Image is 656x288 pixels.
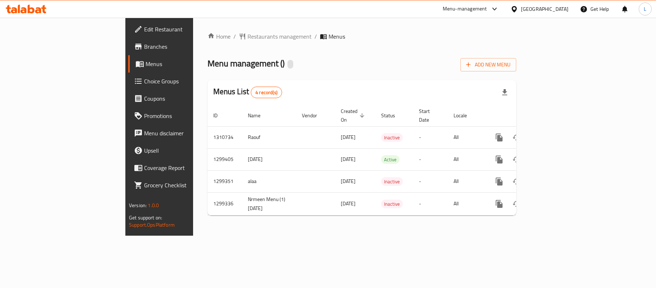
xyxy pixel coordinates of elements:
span: Version: [129,201,147,210]
td: - [413,192,448,215]
span: Start Date [419,107,439,124]
table: enhanced table [207,105,566,215]
button: more [491,129,508,146]
td: [DATE] [242,148,296,170]
li: / [314,32,317,41]
td: - [413,148,448,170]
span: Menus [329,32,345,41]
span: Branches [144,42,229,51]
span: ID [213,111,227,120]
a: Restaurants management [239,32,312,41]
button: Add New Menu [460,58,516,71]
td: All [448,192,485,215]
span: [DATE] [341,154,356,164]
span: Menus [146,60,229,68]
td: alaa [242,170,296,192]
span: [DATE] [341,132,356,142]
span: Active [381,156,400,164]
td: Raouf [242,126,296,148]
a: Choice Groups [128,73,235,90]
button: more [491,173,508,190]
span: 4 record(s) [251,89,282,96]
td: All [448,148,485,170]
a: Coverage Report [128,159,235,176]
span: Edit Restaurant [144,25,229,34]
div: [GEOGRAPHIC_DATA] [521,5,568,13]
button: Change Status [508,129,525,146]
td: Nrmeen Menu (1) [DATE] [242,192,296,215]
button: Change Status [508,151,525,168]
span: Created On [341,107,367,124]
td: All [448,170,485,192]
span: Grocery Checklist [144,181,229,189]
nav: breadcrumb [207,32,516,41]
span: Menu disclaimer [144,129,229,138]
span: Choice Groups [144,77,229,86]
span: Name [248,111,270,120]
button: more [491,195,508,213]
button: Change Status [508,195,525,213]
span: Upsell [144,146,229,155]
span: Inactive [381,134,403,142]
span: 1.0.0 [148,201,159,210]
span: [DATE] [341,199,356,208]
span: Restaurants management [247,32,312,41]
button: more [491,151,508,168]
td: - [413,126,448,148]
div: Total records count [251,87,282,98]
span: Locale [454,111,476,120]
a: Support.OpsPlatform [129,220,175,230]
span: Coupons [144,94,229,103]
span: Add New Menu [466,60,510,69]
a: Menu disclaimer [128,125,235,142]
span: [DATE] [341,176,356,186]
a: Coupons [128,90,235,107]
div: Inactive [381,200,403,208]
span: Menu management ( ) [207,55,285,71]
span: Promotions [144,112,229,120]
div: Menu-management [443,5,487,13]
span: L [644,5,646,13]
td: All [448,126,485,148]
span: Vendor [302,111,326,120]
button: Change Status [508,173,525,190]
td: - [413,170,448,192]
a: Menus [128,55,235,73]
span: Coverage Report [144,163,229,172]
span: Inactive [381,178,403,186]
span: Inactive [381,200,403,208]
h2: Menus List [213,86,282,98]
a: Branches [128,38,235,55]
span: Get support on: [129,213,162,222]
a: Grocery Checklist [128,176,235,194]
span: Status [381,111,405,120]
a: Upsell [128,142,235,159]
a: Promotions [128,107,235,125]
a: Edit Restaurant [128,21,235,38]
th: Actions [485,105,566,127]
